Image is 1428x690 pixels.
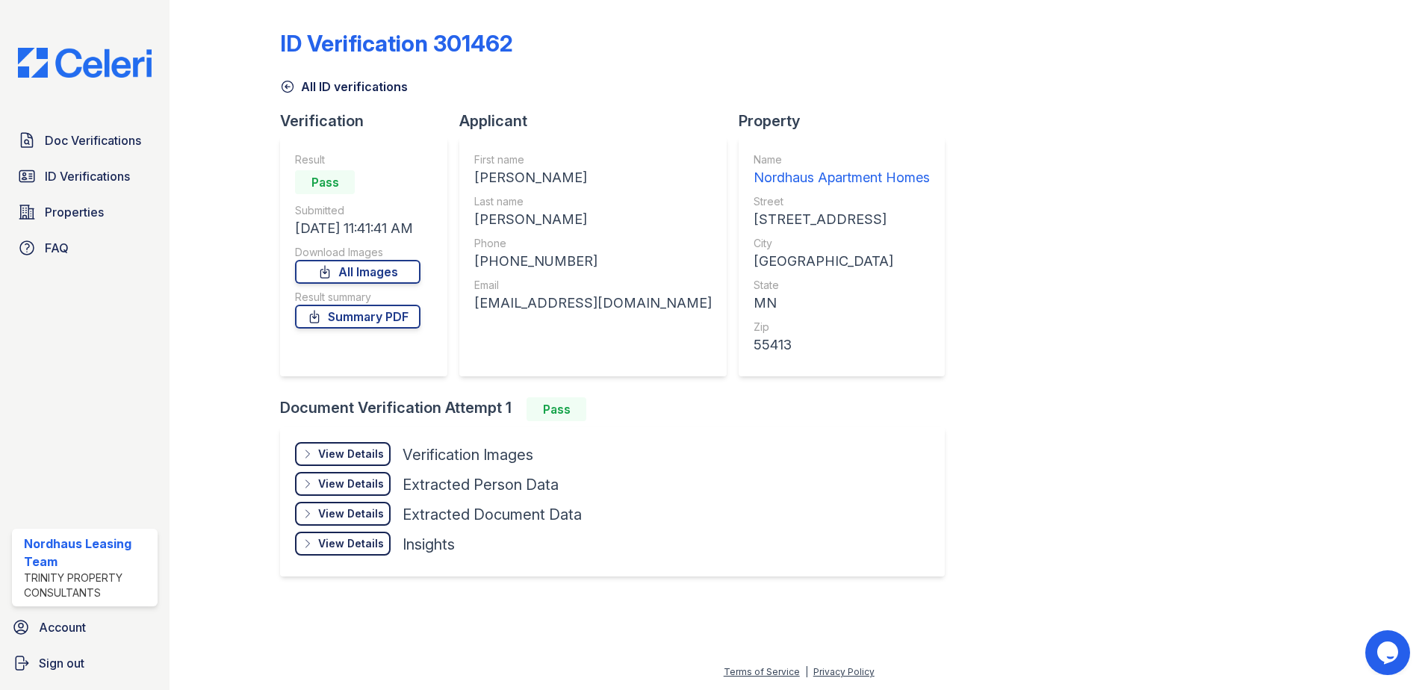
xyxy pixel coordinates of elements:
div: 55413 [754,335,930,355]
div: Pass [295,170,355,194]
a: Properties [12,197,158,227]
div: [PERSON_NAME] [474,209,712,230]
div: Insights [403,534,455,555]
div: Zip [754,320,930,335]
img: CE_Logo_Blue-a8612792a0a2168367f1c8372b55b34899dd931a85d93a1a3d3e32e68fde9ad4.png [6,48,164,78]
a: Terms of Service [724,666,800,677]
div: Verification Images [403,444,533,465]
div: [DATE] 11:41:41 AM [295,218,420,239]
div: MN [754,293,930,314]
div: [PERSON_NAME] [474,167,712,188]
span: Properties [45,203,104,221]
a: Doc Verifications [12,125,158,155]
div: Property [739,111,957,131]
div: Email [474,278,712,293]
div: Nordhaus Apartment Homes [754,167,930,188]
div: First name [474,152,712,167]
div: [STREET_ADDRESS] [754,209,930,230]
div: State [754,278,930,293]
div: Applicant [459,111,739,131]
div: Extracted Document Data [403,504,582,525]
div: [EMAIL_ADDRESS][DOMAIN_NAME] [474,293,712,314]
div: | [805,666,808,677]
a: Summary PDF [295,305,420,329]
div: Result summary [295,290,420,305]
div: Nordhaus Leasing Team [24,535,152,571]
span: FAQ [45,239,69,257]
div: Verification [280,111,459,131]
div: View Details [318,536,384,551]
a: All ID verifications [280,78,408,96]
div: Phone [474,236,712,251]
div: ID Verification 301462 [280,30,513,57]
div: Last name [474,194,712,209]
span: Doc Verifications [45,131,141,149]
div: Name [754,152,930,167]
a: ID Verifications [12,161,158,191]
div: Extracted Person Data [403,474,559,495]
div: [PHONE_NUMBER] [474,251,712,272]
div: View Details [318,506,384,521]
a: Privacy Policy [813,666,875,677]
a: FAQ [12,233,158,263]
span: Account [39,618,86,636]
div: Submitted [295,203,420,218]
a: All Images [295,260,420,284]
div: Pass [527,397,586,421]
div: City [754,236,930,251]
span: ID Verifications [45,167,130,185]
div: Download Images [295,245,420,260]
div: Trinity Property Consultants [24,571,152,600]
a: Sign out [6,648,164,678]
div: Street [754,194,930,209]
iframe: chat widget [1365,630,1413,675]
div: [GEOGRAPHIC_DATA] [754,251,930,272]
div: Document Verification Attempt 1 [280,397,957,421]
div: Result [295,152,420,167]
a: Account [6,612,164,642]
a: Name Nordhaus Apartment Homes [754,152,930,188]
div: View Details [318,447,384,461]
div: View Details [318,476,384,491]
span: Sign out [39,654,84,672]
